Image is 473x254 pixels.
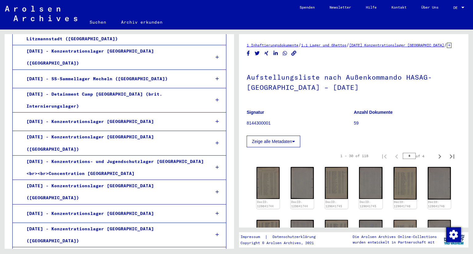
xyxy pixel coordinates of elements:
[325,220,348,252] img: 001.jpg
[298,42,301,48] span: /
[446,227,461,242] img: Zustimmung ändern
[446,227,461,242] div: Zustimmung ändern
[453,6,460,10] span: DE
[325,167,348,199] img: 001.jpg
[428,200,445,208] a: DocID: 129641746
[390,150,403,162] button: Previous page
[257,200,274,208] a: DocID: 129641744
[257,220,280,252] img: 001.jpg
[268,234,323,240] a: Datenschutzerklärung
[22,45,205,69] div: [DATE] - Konzentrationslager [GEOGRAPHIC_DATA] ([GEOGRAPHIC_DATA])
[247,110,264,115] b: Signatur
[403,153,434,159] div: of 4
[360,200,376,208] a: DocID: 129641745
[282,50,288,57] button: Share on WhatsApp
[247,136,300,147] button: Zeige alle Metadaten
[325,200,342,208] a: DocID: 129641745
[22,223,205,247] div: [DATE] - Konzentrationslager [GEOGRAPHIC_DATA] ([GEOGRAPHIC_DATA])
[428,167,451,199] img: 002.jpg
[353,240,437,245] p: wurden entwickelt in Partnerschaft mit
[354,110,393,115] b: Anzahl Dokumente
[254,50,261,57] button: Share on Twitter
[257,167,280,199] img: 001.jpg
[247,120,354,126] p: 8144300001
[22,131,205,155] div: [DATE] - Konzentrationslager [GEOGRAPHIC_DATA] ([GEOGRAPHIC_DATA])
[247,63,461,100] h1: Aufstellungsliste nach Außenkommando HASAG-[GEOGRAPHIC_DATA] – [DATE]
[291,167,314,199] img: 002.jpg
[22,88,205,112] div: [DATE] - Detainment Camp [GEOGRAPHIC_DATA] (brit. Internierungslager)
[114,15,170,30] a: Archiv erkunden
[291,220,314,252] img: 002.jpg
[359,167,382,199] img: 002.jpg
[241,234,265,240] a: Impressum
[263,50,270,57] button: Share on Xing
[354,120,461,126] p: 59
[247,43,298,47] a: 1 Inhaftierungsdokumente
[349,43,444,47] a: [DATE] Konzentrationslager [GEOGRAPHIC_DATA]
[378,150,390,162] button: First page
[245,50,252,57] button: Share on Facebook
[22,73,205,85] div: [DATE] - SS-Sammellager Mecheln ([GEOGRAPHIC_DATA])
[428,220,451,252] img: 002.jpg
[82,15,114,30] a: Suchen
[444,42,447,48] span: /
[22,208,205,220] div: [DATE] - Konzentrationslager [GEOGRAPHIC_DATA]
[22,116,205,128] div: [DATE] - Konzentrationslager [GEOGRAPHIC_DATA]
[394,200,410,208] a: DocID: 129641746
[446,150,458,162] button: Last page
[394,220,417,252] img: 001.jpg
[291,50,297,57] button: Copy link
[241,240,323,246] p: Copyright © Arolsen Archives, 2021
[434,150,446,162] button: Next page
[340,153,368,159] div: 1 – 30 of 118
[241,234,323,240] div: |
[301,43,346,47] a: 1.1 Lager und Ghettos
[273,50,279,57] button: Share on LinkedIn
[5,6,77,21] img: Arolsen_neg.svg
[291,200,308,208] a: DocID: 129641744
[359,220,382,252] img: 002.jpg
[346,42,349,48] span: /
[22,180,205,204] div: [DATE] - Konzentrationslager [GEOGRAPHIC_DATA] ([GEOGRAPHIC_DATA])
[22,156,205,180] div: [DATE] - Konzentrations- und Jugendschutzlager [GEOGRAPHIC_DATA]<br><br>Concentration [GEOGRAPHIC...
[443,232,466,247] img: yv_logo.png
[353,234,437,240] p: Die Arolsen Archives Online-Collections
[394,167,417,199] img: 001.jpg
